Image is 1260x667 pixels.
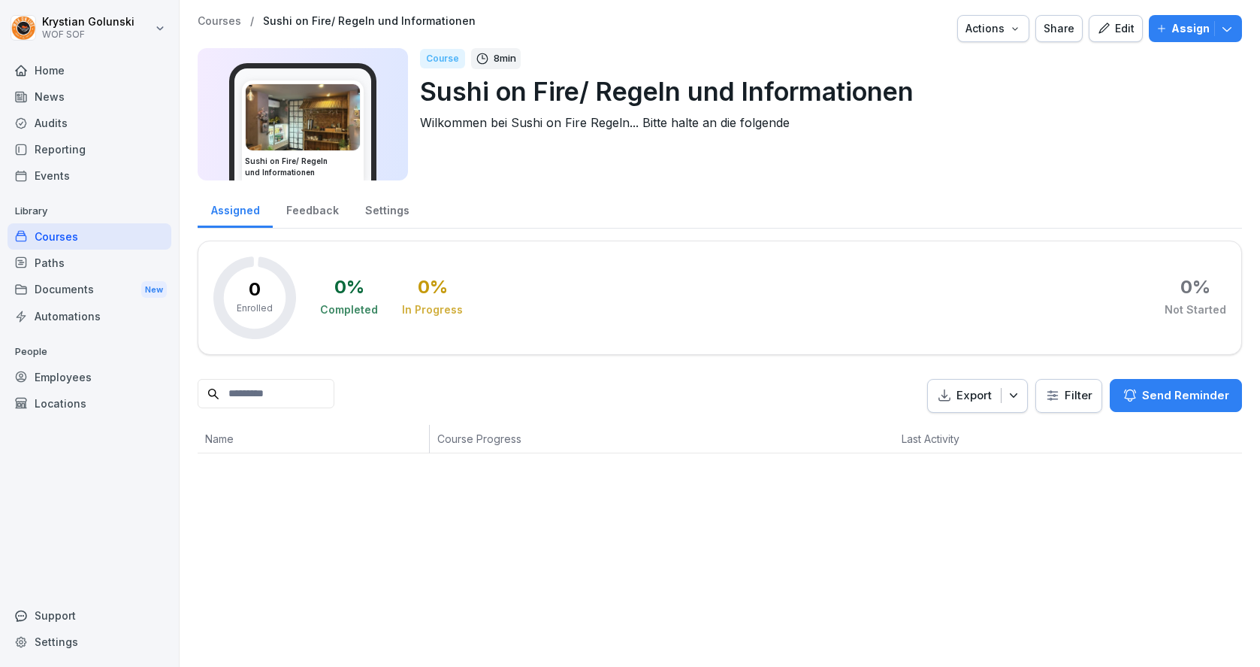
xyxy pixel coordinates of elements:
[8,629,171,655] a: Settings
[198,15,241,28] a: Courses
[42,29,134,40] p: WOF SOF
[956,387,992,405] p: Export
[8,110,171,136] a: Audits
[205,431,422,447] p: Name
[1149,15,1242,42] button: Assign
[1180,278,1210,296] div: 0 %
[8,340,171,364] p: People
[1110,379,1242,412] button: Send Reminder
[141,281,167,299] div: New
[8,602,171,629] div: Support
[1036,380,1101,412] button: Filter
[420,72,1230,111] p: Sushi on Fire/ Regeln und Informationen
[352,189,422,228] a: Settings
[8,250,171,276] a: Paths
[494,51,516,66] p: 8 min
[334,278,364,296] div: 0 %
[8,57,171,83] a: Home
[1142,387,1229,404] p: Send Reminder
[8,390,171,417] a: Locations
[957,15,1029,42] button: Actions
[1089,15,1143,42] button: Edit
[8,364,171,390] a: Employees
[250,15,254,28] p: /
[402,302,463,317] div: In Progress
[1171,20,1210,37] p: Assign
[420,114,1230,132] p: Wilkommen bei Sushi on Fire Regeln... Bitte halte an die folgende
[249,280,261,299] p: 0
[1035,15,1083,42] button: Share
[8,276,171,304] div: Documents
[1165,302,1226,317] div: Not Started
[273,189,352,228] a: Feedback
[1044,20,1074,37] div: Share
[8,162,171,189] a: Events
[1045,388,1092,403] div: Filter
[8,136,171,162] a: Reporting
[437,431,712,447] p: Course Progress
[418,278,448,296] div: 0 %
[8,223,171,250] a: Courses
[8,276,171,304] a: DocumentsNew
[245,156,361,178] h3: Sushi on Fire/ Regeln und Informationen
[420,49,465,68] div: Course
[263,15,476,28] a: Sushi on Fire/ Regeln und Informationen
[237,302,273,315] p: Enrolled
[927,379,1028,413] button: Export
[42,16,134,29] p: Krystian Golunski
[320,302,378,317] div: Completed
[902,431,1032,447] p: Last Activity
[8,83,171,110] a: News
[1097,20,1135,37] div: Edit
[8,303,171,329] a: Automations
[246,84,360,150] img: nsy3j7j0359sgxoxlx1dqr88.png
[965,20,1021,37] div: Actions
[8,199,171,223] p: Library
[198,189,273,228] a: Assigned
